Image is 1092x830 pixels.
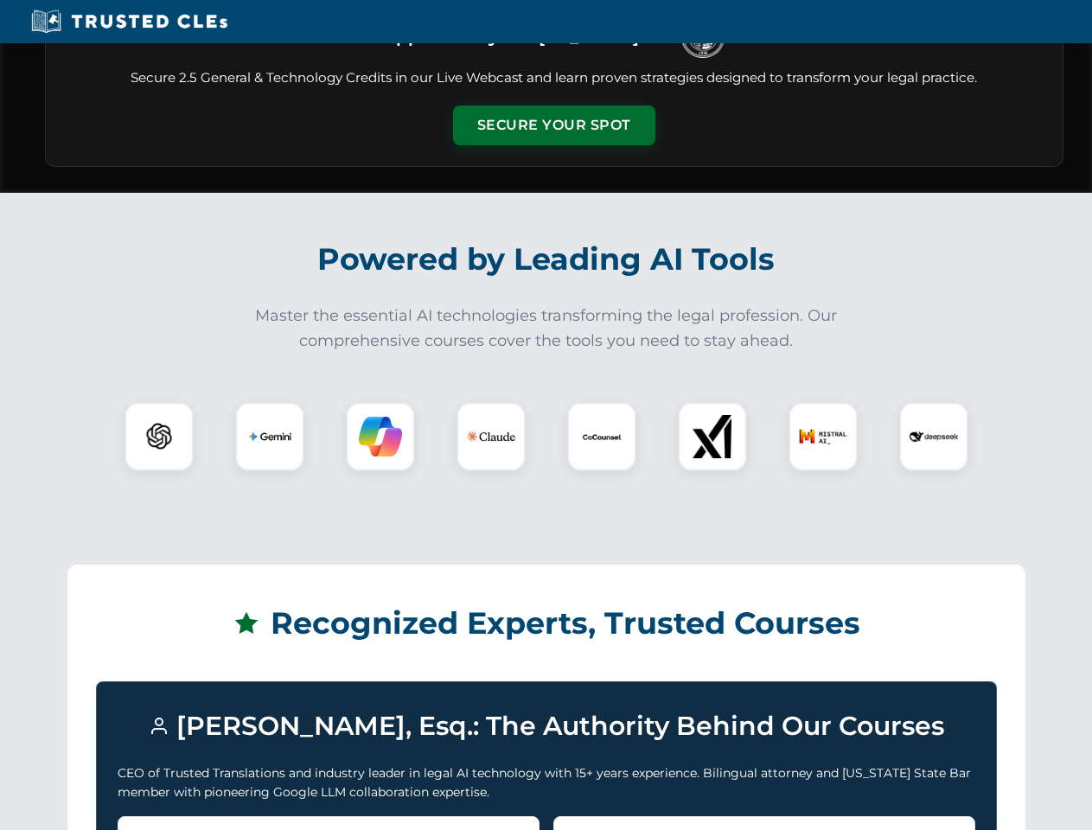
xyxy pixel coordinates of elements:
[899,402,968,471] div: DeepSeek
[26,9,233,35] img: Trusted CLEs
[118,703,975,750] h3: [PERSON_NAME], Esq.: The Authority Behind Our Courses
[96,593,997,654] h2: Recognized Experts, Trusted Courses
[453,105,655,145] button: Secure Your Spot
[910,412,958,461] img: DeepSeek Logo
[691,415,734,458] img: xAI Logo
[799,412,847,461] img: Mistral AI Logo
[125,402,194,471] div: ChatGPT
[134,412,184,462] img: ChatGPT Logo
[67,68,1042,88] p: Secure 2.5 General & Technology Credits in our Live Webcast and learn proven strategies designed ...
[359,415,402,458] img: Copilot Logo
[118,763,975,802] p: CEO of Trusted Translations and industry leader in legal AI technology with 15+ years experience....
[235,402,304,471] div: Gemini
[67,229,1025,290] h2: Powered by Leading AI Tools
[244,303,849,354] p: Master the essential AI technologies transforming the legal profession. Our comprehensive courses...
[346,402,415,471] div: Copilot
[567,402,636,471] div: CoCounsel
[580,415,623,458] img: CoCounsel Logo
[678,402,747,471] div: xAI
[467,412,515,461] img: Claude Logo
[457,402,526,471] div: Claude
[248,415,291,458] img: Gemini Logo
[789,402,858,471] div: Mistral AI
